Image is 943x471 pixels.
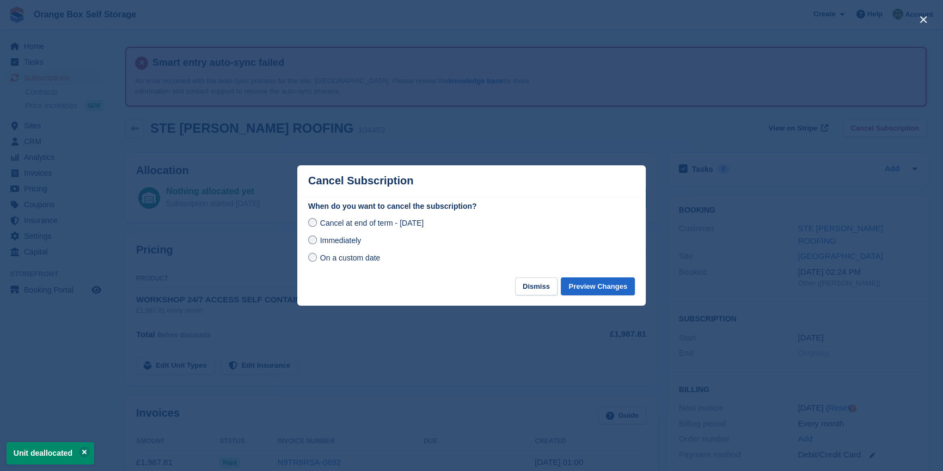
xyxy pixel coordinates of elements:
input: Cancel at end of term - [DATE] [308,218,317,227]
label: When do you want to cancel the subscription? [308,201,635,212]
button: Preview Changes [561,277,635,295]
input: Immediately [308,236,317,244]
span: On a custom date [320,253,381,262]
p: Unit deallocated [7,442,94,464]
button: Dismiss [515,277,558,295]
span: Cancel at end of term - [DATE] [320,219,424,227]
p: Cancel Subscription [308,175,413,187]
input: On a custom date [308,253,317,262]
span: Immediately [320,236,361,245]
button: close [915,11,932,28]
